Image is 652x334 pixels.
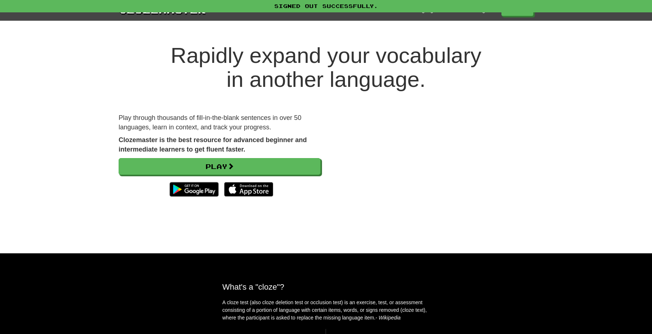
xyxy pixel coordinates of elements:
a: Play [119,158,321,175]
p: Play through thousands of fill-in-the-blank sentences in over 50 languages, learn in context, and... [119,113,321,132]
h2: What's a "cloze"? [222,282,430,291]
img: Get it on Google Play [166,178,222,200]
strong: Clozemaster is the best resource for advanced beginner and intermediate learners to get fluent fa... [119,136,307,153]
em: - Wikipedia [375,315,401,321]
p: A cloze test (also cloze deletion test or occlusion test) is an exercise, test, or assessment con... [222,299,430,322]
img: Download_on_the_App_Store_Badge_US-UK_135x40-25178aeef6eb6b83b96f5f2d004eda3bffbb37122de64afbaef7... [224,182,273,197]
